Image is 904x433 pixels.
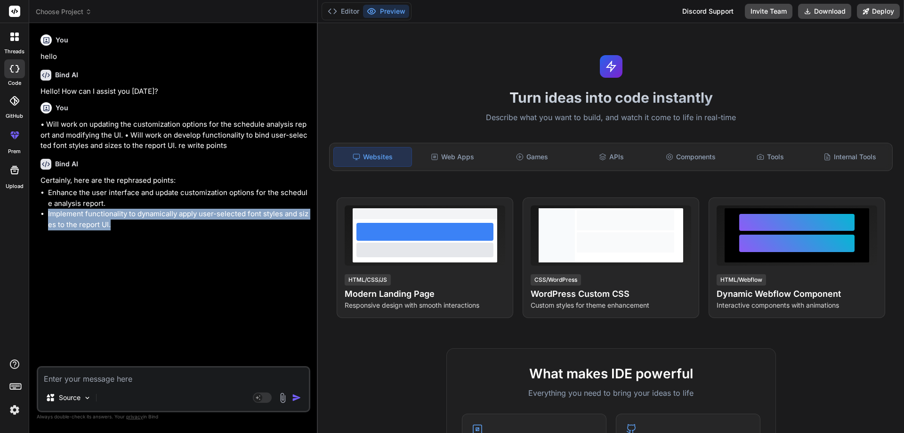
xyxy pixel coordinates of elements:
button: Deploy [857,4,900,19]
button: Editor [324,5,363,18]
div: Internal Tools [811,147,888,167]
p: Hello! How can I assist you [DATE]? [40,86,308,97]
div: Discord Support [677,4,739,19]
li: Implement functionality to dynamically apply user-selected font styles and sizes to the report UI. [48,209,308,230]
h1: Turn ideas into code instantly [323,89,898,106]
div: HTML/Webflow [717,274,766,286]
div: HTML/CSS/JS [345,274,391,286]
div: Websites [333,147,412,167]
div: CSS/WordPress [531,274,581,286]
img: attachment [277,392,288,403]
li: Enhance the user interface and update customization options for the schedule analysis report. [48,188,308,209]
div: APIs [573,147,650,167]
label: prem [8,147,21,155]
p: Always double-check its answers. Your in Bind [37,412,310,421]
button: Download [798,4,851,19]
p: Interactive components with animations [717,301,877,310]
label: threads [4,48,24,56]
label: GitHub [6,112,23,120]
p: Source [59,393,81,402]
div: Games [493,147,571,167]
div: Tools [732,147,809,167]
label: code [8,79,21,87]
h4: Dynamic Webflow Component [717,287,877,301]
p: Certainly, here are the rephrased points: [40,175,308,186]
h2: What makes IDE powerful [462,364,760,384]
h6: You [56,103,68,113]
button: Preview [363,5,409,18]
h6: Bind AI [55,159,78,169]
p: Describe what you want to build, and watch it come to life in real-time [323,112,898,124]
p: • Will work on updating the customization options for the schedule analysis report and modifying ... [40,119,308,151]
img: icon [292,393,301,402]
span: privacy [126,414,143,419]
p: Custom styles for theme enhancement [531,301,691,310]
p: hello [40,51,308,62]
img: Pick Models [83,394,91,402]
h4: WordPress Custom CSS [531,287,691,301]
p: Everything you need to bring your ideas to life [462,387,760,399]
p: Responsive design with smooth interactions [345,301,505,310]
span: Choose Project [36,7,92,16]
h6: Bind AI [55,70,78,80]
div: Web Apps [414,147,492,167]
h4: Modern Landing Page [345,287,505,301]
h6: You [56,35,68,45]
div: Components [652,147,730,167]
label: Upload [6,182,24,190]
button: Invite Team [745,4,792,19]
img: settings [7,402,23,418]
